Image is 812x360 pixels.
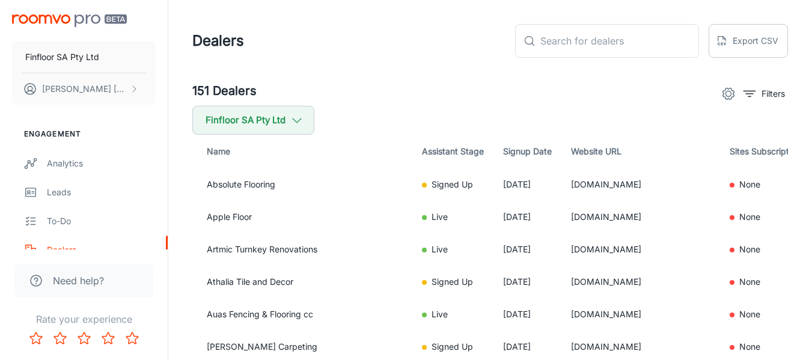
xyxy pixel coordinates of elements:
[716,82,740,106] button: settings
[493,135,561,168] th: Signup Date
[192,266,412,298] td: Athalia Tile and Decor
[493,233,561,266] td: [DATE]
[412,298,493,331] td: Live
[561,135,720,168] th: Website URL
[709,24,788,58] button: Export CSV
[493,201,561,233] td: [DATE]
[561,298,720,331] td: [DOMAIN_NAME]
[48,326,72,350] button: Rate 2 star
[561,266,720,298] td: [DOMAIN_NAME]
[762,87,785,100] p: Filters
[412,168,493,201] td: Signed Up
[561,233,720,266] td: [DOMAIN_NAME]
[740,84,788,103] button: filter
[561,168,720,201] td: [DOMAIN_NAME]
[42,82,127,96] p: [PERSON_NAME] [PERSON_NAME]
[10,312,158,326] p: Rate your experience
[192,135,412,168] th: Name
[192,168,412,201] td: Absolute Flooring
[493,298,561,331] td: [DATE]
[412,135,493,168] th: Assistant Stage
[12,41,156,73] button: Finfloor SA Pty Ltd
[412,201,493,233] td: Live
[192,201,412,233] td: Apple Floor
[412,233,493,266] td: Live
[192,106,314,135] button: Finfloor SA Pty Ltd
[493,266,561,298] td: [DATE]
[96,326,120,350] button: Rate 4 star
[192,298,412,331] td: Auas Fencing & Flooring cc
[192,30,244,52] h1: Dealers
[47,157,156,170] div: Analytics
[493,168,561,201] td: [DATE]
[24,326,48,350] button: Rate 1 star
[47,215,156,228] div: To-do
[12,73,156,105] button: [PERSON_NAME] [PERSON_NAME]
[192,82,257,101] h5: 151 Dealers
[72,326,96,350] button: Rate 3 star
[12,14,127,27] img: Roomvo PRO Beta
[25,50,99,64] p: Finfloor SA Pty Ltd
[412,266,493,298] td: Signed Up
[53,273,104,288] span: Need help?
[120,326,144,350] button: Rate 5 star
[540,24,699,58] input: Search for dealers
[192,233,412,266] td: Artmic Turnkey Renovations
[47,243,156,257] div: Dealers
[47,186,156,199] div: Leads
[561,201,720,233] td: [DOMAIN_NAME]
